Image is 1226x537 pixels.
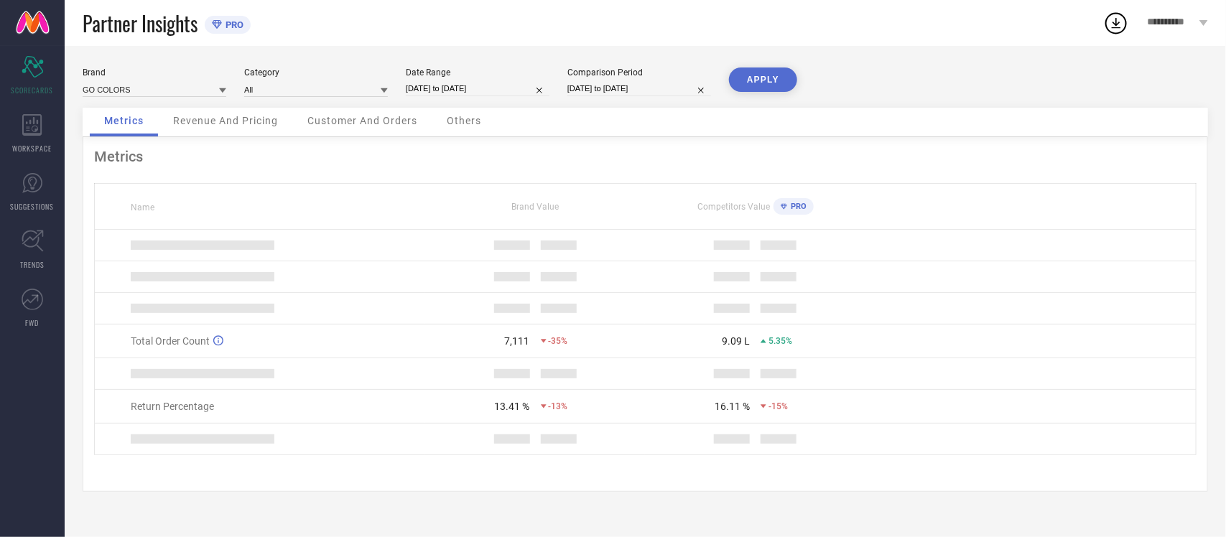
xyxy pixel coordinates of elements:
span: SUGGESTIONS [11,201,55,212]
span: -35% [549,336,568,346]
span: PRO [222,19,243,30]
span: WORKSPACE [13,143,52,154]
div: 13.41 % [495,401,530,412]
span: Metrics [104,115,144,126]
span: Brand Value [511,202,559,212]
span: -13% [549,401,568,411]
div: Brand [83,67,226,78]
div: 9.09 L [722,335,750,347]
span: Return Percentage [131,401,214,412]
span: Others [447,115,481,126]
input: Select date range [406,81,549,96]
span: -15% [768,401,788,411]
span: Name [131,202,154,213]
span: SCORECARDS [11,85,54,95]
span: PRO [787,202,807,211]
span: FWD [26,317,40,328]
div: Comparison Period [567,67,711,78]
div: Category [244,67,388,78]
div: 7,111 [505,335,530,347]
span: Revenue And Pricing [173,115,278,126]
div: Date Range [406,67,549,78]
div: Open download list [1103,10,1129,36]
input: Select comparison period [567,81,711,96]
span: Total Order Count [131,335,210,347]
button: APPLY [729,67,797,92]
span: Partner Insights [83,9,198,38]
span: Customer And Orders [307,115,417,126]
span: 5.35% [768,336,792,346]
div: Metrics [94,148,1197,165]
span: Competitors Value [697,202,770,212]
div: 16.11 % [715,401,750,412]
span: TRENDS [20,259,45,270]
